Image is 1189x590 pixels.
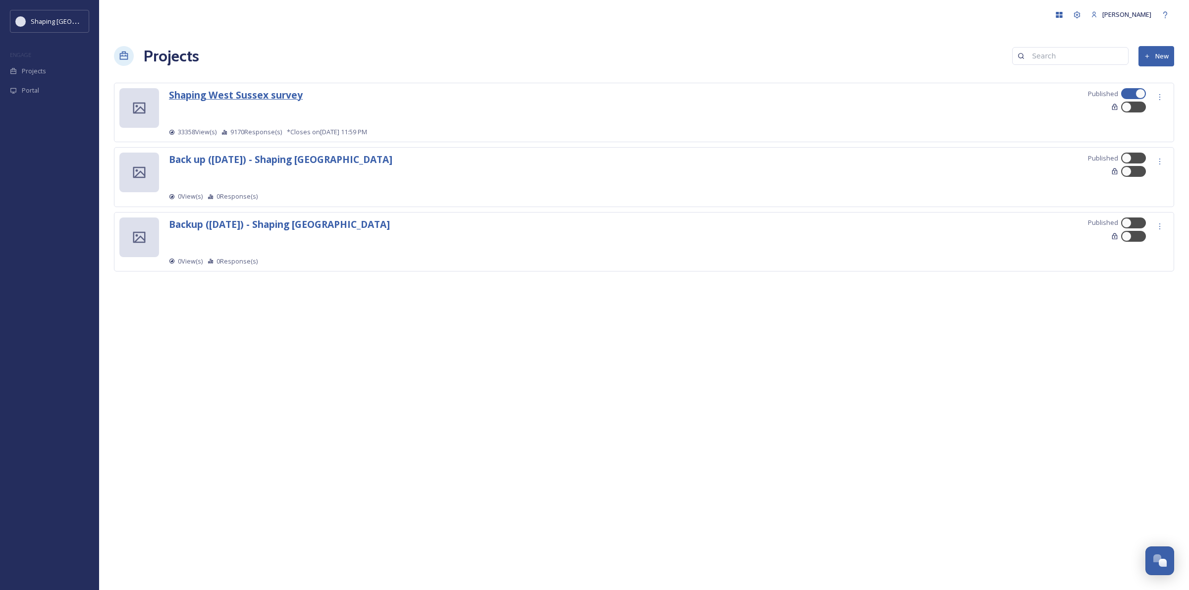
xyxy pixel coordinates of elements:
[216,257,258,266] span: 0 Response(s)
[1138,46,1174,66] button: New
[1088,218,1118,227] span: Published
[1102,10,1151,19] span: [PERSON_NAME]
[287,127,367,137] span: *Closes on [DATE] 11:59 PM
[1145,546,1174,575] button: Open Chat
[1086,5,1156,24] a: [PERSON_NAME]
[230,127,282,137] span: 9170 Response(s)
[10,51,31,58] span: ENGAGE
[169,220,390,230] a: Backup ([DATE]) - Shaping [GEOGRAPHIC_DATA]
[169,153,392,166] strong: Back up ([DATE]) - Shaping [GEOGRAPHIC_DATA]
[169,156,392,165] a: Back up ([DATE]) - Shaping [GEOGRAPHIC_DATA]
[22,86,39,95] span: Portal
[169,217,390,231] strong: Backup ([DATE]) - Shaping [GEOGRAPHIC_DATA]
[169,91,303,101] a: Shaping West Sussex survey
[1088,154,1118,163] span: Published
[178,257,203,266] span: 0 View(s)
[31,16,119,26] span: Shaping [GEOGRAPHIC_DATA]
[178,127,216,137] span: 33358 View(s)
[169,88,303,102] strong: Shaping West Sussex survey
[144,44,199,68] a: Projects
[216,192,258,201] span: 0 Response(s)
[178,192,203,201] span: 0 View(s)
[22,66,46,76] span: Projects
[1088,89,1118,99] span: Published
[1027,46,1123,66] input: Search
